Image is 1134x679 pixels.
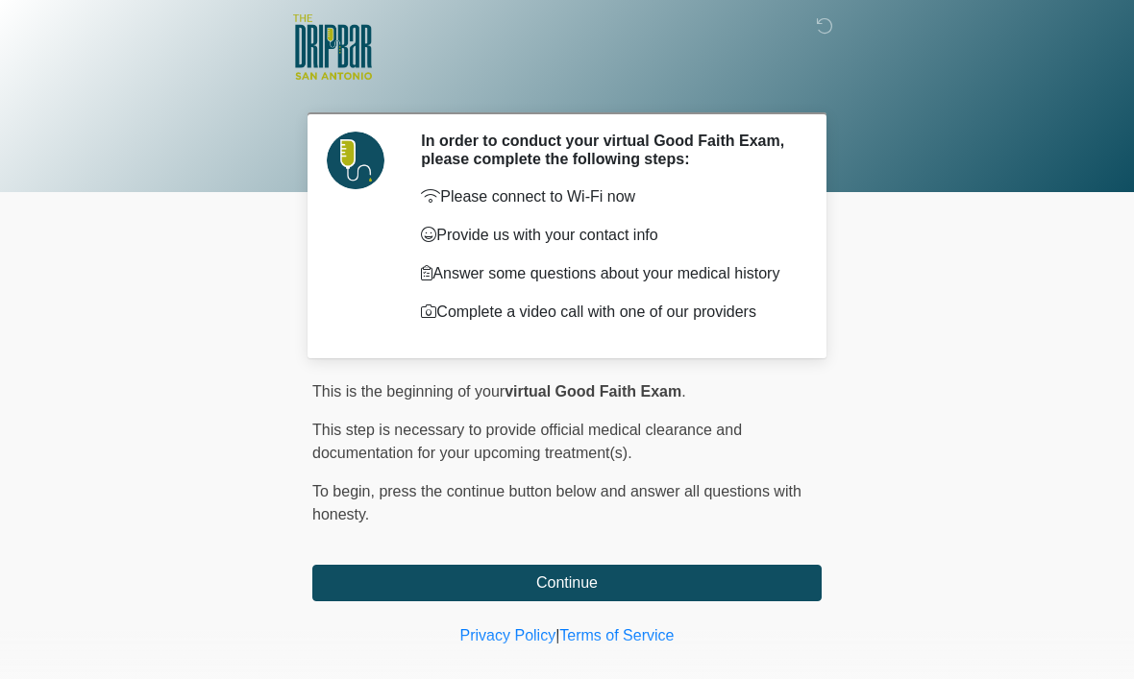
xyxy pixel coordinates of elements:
[421,301,793,324] p: Complete a video call with one of our providers
[312,383,505,400] span: This is the beginning of your
[293,14,372,82] img: The DRIPBaR - San Antonio Fossil Creek Logo
[460,627,556,643] a: Privacy Policy
[421,224,793,247] p: Provide us with your contact info
[312,565,822,601] button: Continue
[555,627,559,643] a: |
[681,383,685,400] span: .
[312,483,379,499] span: To begin,
[421,185,793,208] p: Please connect to Wi-Fi now
[327,132,384,189] img: Agent Avatar
[312,422,742,461] span: This step is necessary to provide official medical clearance and documentation for your upcoming ...
[559,627,674,643] a: Terms of Service
[421,262,793,285] p: Answer some questions about your medical history
[421,132,793,168] h2: In order to conduct your virtual Good Faith Exam, please complete the following steps:
[312,483,801,522] span: press the continue button below and answer all questions with honesty.
[505,383,681,400] strong: virtual Good Faith Exam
